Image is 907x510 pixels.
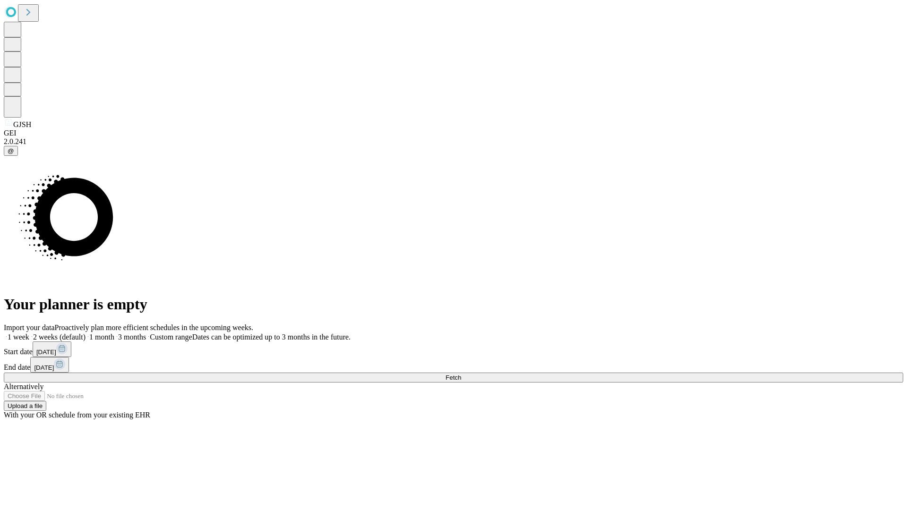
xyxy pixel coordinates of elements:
button: Upload a file [4,401,46,411]
span: Import your data [4,323,55,331]
div: Start date [4,341,903,357]
button: [DATE] [33,341,71,357]
span: 1 week [8,333,29,341]
span: [DATE] [36,348,56,356]
span: Dates can be optimized up to 3 months in the future. [192,333,351,341]
span: GJSH [13,120,31,128]
div: 2.0.241 [4,137,903,146]
div: GEI [4,129,903,137]
div: End date [4,357,903,373]
button: [DATE] [30,357,69,373]
button: Fetch [4,373,903,382]
span: Proactively plan more efficient schedules in the upcoming weeks. [55,323,253,331]
span: 2 weeks (default) [33,333,86,341]
span: Fetch [445,374,461,381]
span: 1 month [89,333,114,341]
span: [DATE] [34,364,54,371]
span: With your OR schedule from your existing EHR [4,411,150,419]
span: Alternatively [4,382,43,391]
button: @ [4,146,18,156]
h1: Your planner is empty [4,296,903,313]
span: @ [8,147,14,154]
span: 3 months [118,333,146,341]
span: Custom range [150,333,192,341]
